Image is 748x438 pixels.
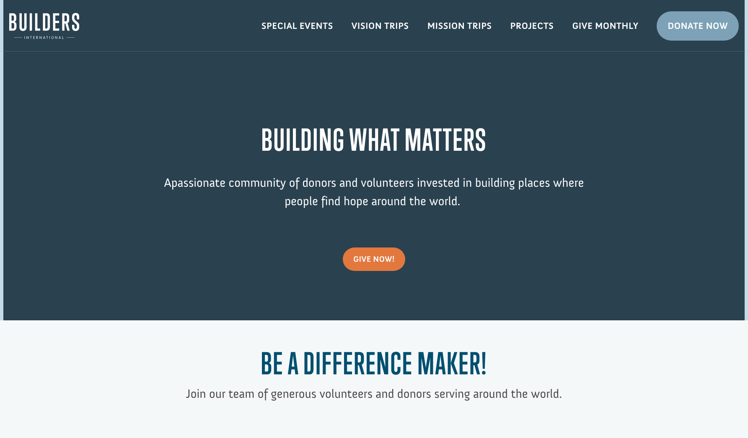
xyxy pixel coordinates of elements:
img: Builders International [9,13,79,39]
p: passionate community of donors and volunteers invested in building places where people find hope ... [148,174,600,223]
a: Give Monthly [563,14,647,38]
a: Mission Trips [418,14,501,38]
a: Projects [501,14,563,38]
a: Vision Trips [342,14,418,38]
a: Special Events [252,14,342,38]
a: give now! [343,247,405,271]
h1: BUILDING WHAT MATTERS [148,122,600,161]
a: Donate Now [657,11,739,41]
h1: Be a Difference Maker! [148,346,600,385]
span: Join our team of generous volunteers and donors serving around the world. [186,386,562,401]
span: A [164,175,171,190]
